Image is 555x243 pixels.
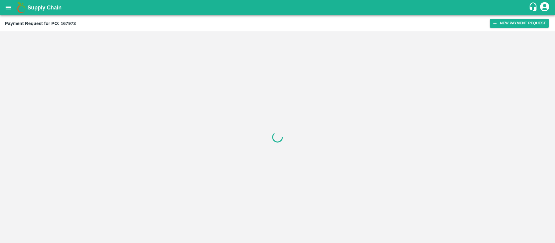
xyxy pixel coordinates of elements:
button: New Payment Request [490,19,549,28]
img: logo [15,2,27,14]
a: Supply Chain [27,3,528,12]
div: customer-support [528,2,539,13]
b: Supply Chain [27,5,62,11]
b: Payment Request for PO: 167973 [5,21,76,26]
div: account of current user [539,1,550,14]
button: open drawer [1,1,15,15]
